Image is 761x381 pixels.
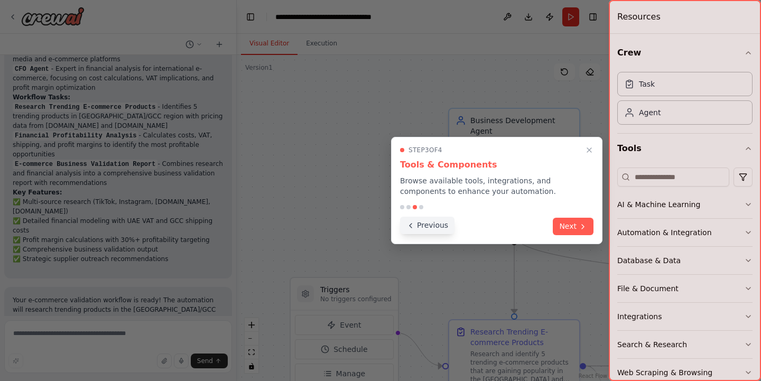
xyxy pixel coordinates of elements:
[400,175,593,197] p: Browse available tools, integrations, and components to enhance your automation.
[583,144,596,156] button: Close walkthrough
[409,146,442,154] span: Step 3 of 4
[553,218,593,235] button: Next
[400,159,593,171] h3: Tools & Components
[243,10,258,24] button: Hide left sidebar
[400,217,454,234] button: Previous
